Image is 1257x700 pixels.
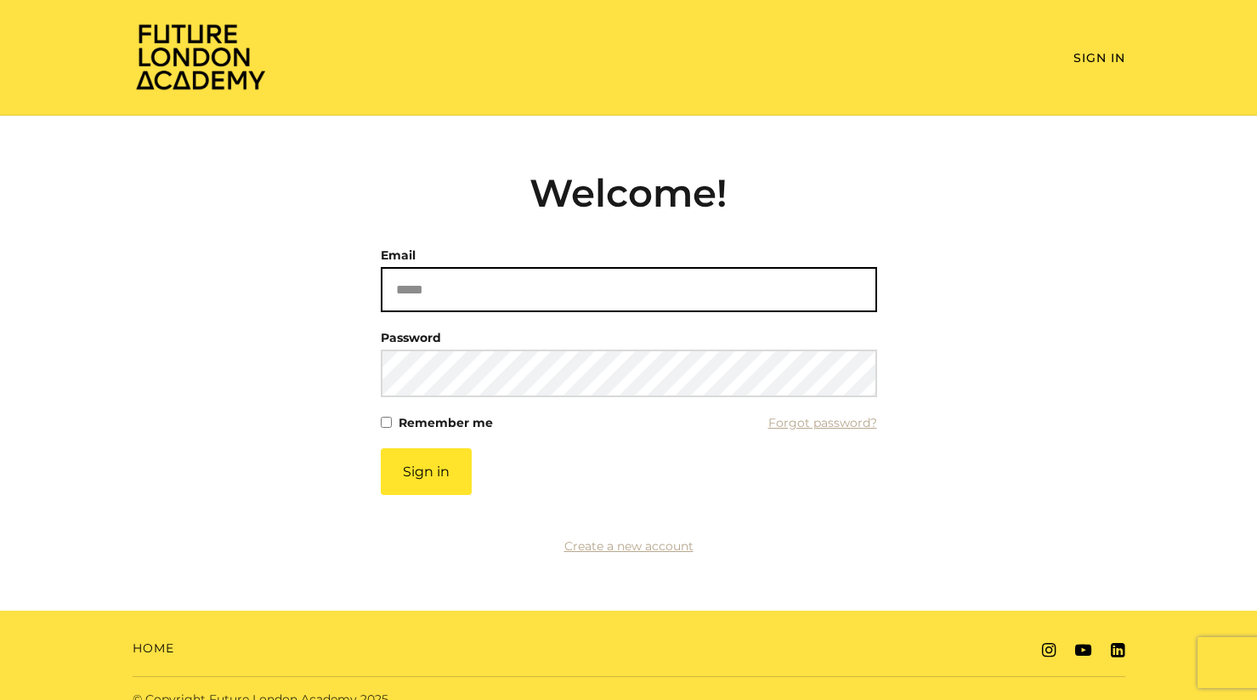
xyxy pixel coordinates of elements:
[1073,50,1125,65] a: Sign In
[381,243,416,267] label: Email
[381,448,472,495] button: Sign in
[133,640,174,657] a: Home
[381,326,441,350] label: Password
[381,170,877,216] h2: Welcome!
[564,538,694,554] a: Create a new account
[768,411,877,435] a: Forgot password?
[399,411,493,435] label: Remember me
[133,22,269,91] img: Home Page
